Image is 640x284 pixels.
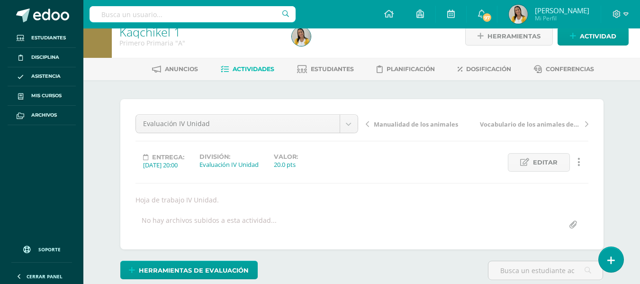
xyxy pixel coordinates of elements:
span: Cerrar panel [27,273,63,280]
span: Mis cursos [31,92,62,100]
span: Dosificación [466,65,511,73]
a: Kaqchikel 1 [119,24,180,40]
span: Mi Perfil [535,14,589,22]
span: [PERSON_NAME] [535,6,589,15]
a: Actividad [558,27,629,46]
a: Manualidad de los animales [366,119,477,128]
input: Busca un usuario... [90,6,296,22]
a: Dosificación [458,62,511,77]
a: Herramientas de evaluación [120,261,258,279]
img: 563ad3b7d45938e0b316de2a6020a612.png [509,5,528,24]
a: Mis cursos [8,86,76,106]
span: Herramientas [487,27,541,45]
a: Estudiantes [297,62,354,77]
a: Estudiantes [8,28,76,48]
span: Conferencias [546,65,594,73]
span: Entrega: [152,154,184,161]
span: Editar [533,154,558,171]
a: Herramientas [465,27,553,46]
div: Hoja de trabajo IV Unidad. [132,195,592,204]
h1: Kaqchikel 1 [119,25,280,38]
a: Anuncios [152,62,198,77]
span: 97 [482,12,492,23]
a: Archivos [8,106,76,125]
span: Estudiantes [31,34,66,42]
span: Estudiantes [311,65,354,73]
div: Primero Primaria 'A' [119,38,280,47]
a: Disciplina [8,48,76,67]
span: Planificación [387,65,435,73]
span: Actividades [233,65,274,73]
span: Disciplina [31,54,59,61]
span: Evaluación IV Unidad [143,115,333,133]
div: No hay archivos subidos a esta actividad... [142,216,277,234]
a: Evaluación IV Unidad [136,115,358,133]
input: Busca un estudiante aquí... [488,261,603,280]
label: División: [199,153,259,160]
img: 563ad3b7d45938e0b316de2a6020a612.png [292,27,311,46]
span: Soporte [38,246,61,253]
a: Soporte [11,237,72,260]
a: Vocabulario de los animales de la granja. [477,119,588,128]
div: [DATE] 20:00 [143,161,184,169]
span: Asistencia [31,73,61,80]
span: Vocabulario de los animales de la granja. [480,120,580,128]
span: Archivos [31,111,57,119]
a: Actividades [221,62,274,77]
label: Valor: [274,153,298,160]
span: Manualidad de los animales [374,120,458,128]
a: Planificación [377,62,435,77]
a: Asistencia [8,67,76,87]
span: Anuncios [165,65,198,73]
div: 20.0 pts [274,160,298,169]
a: Conferencias [534,62,594,77]
div: Evaluación IV Unidad [199,160,259,169]
span: Herramientas de evaluación [139,262,249,279]
span: Actividad [580,27,616,45]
